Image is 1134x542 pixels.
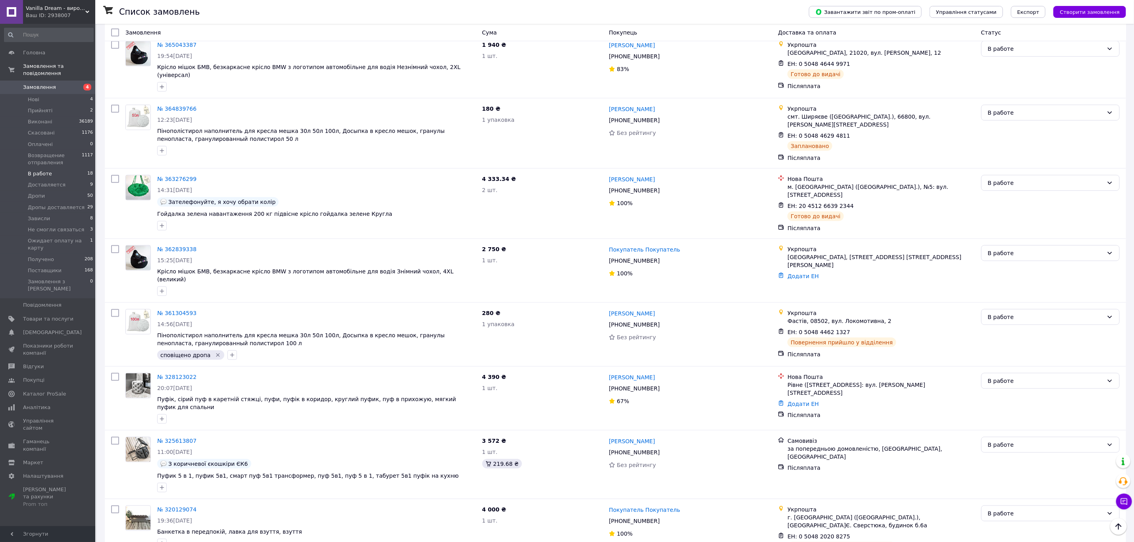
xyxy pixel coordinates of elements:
span: Банкетка в передпокій, лавка для взуття, взуття [157,529,302,535]
span: Замовлення та повідомлення [23,63,95,77]
a: Гойдалка зелена навантаження 200 кг підвісне крісло гойдалка зелене Кругла [157,211,392,217]
span: 168 [85,267,93,274]
span: Крісло мішок БМВ, безкаркасне крісло BMW з логотипом автомобільне для водія Знімний чохол, 4XL (в... [157,268,454,283]
a: Фото товару [125,373,151,398]
span: [PHONE_NUMBER] [609,321,660,328]
span: 1117 [82,152,93,166]
a: [PERSON_NAME] [609,41,655,49]
div: Prom топ [23,501,73,508]
span: 2 шт. [482,187,498,193]
span: Повідомлення [23,302,62,309]
button: Експорт [1011,6,1046,18]
div: Післяплата [787,82,974,90]
span: [PHONE_NUMBER] [609,258,660,264]
div: В работе [988,44,1103,53]
a: [PERSON_NAME] [609,309,655,317]
span: ЕН: 0 5048 2020 8275 [787,533,850,540]
span: 15:25[DATE] [157,257,192,263]
div: [GEOGRAPHIC_DATA], [STREET_ADDRESS] [STREET_ADDRESS][PERSON_NAME] [787,253,974,269]
span: Налаштування [23,473,64,480]
span: 3 [90,226,93,233]
a: Пуфік, сірий пуф в каретній стяжці, пуфи, пуфік в коридор, круглий пуфик, пуф в прихожую, мягкий ... [157,396,456,410]
span: ЕН: 0 5048 4629 4811 [787,133,850,139]
span: [PERSON_NAME] та рахунки [23,486,73,508]
span: 100% [617,270,633,277]
div: Повернення прийшло у відділення [787,338,896,347]
span: 1 шт. [482,53,498,59]
img: :speech_balloon: [160,199,167,205]
svg: Видалити мітку [215,352,221,358]
img: Фото товару [126,437,150,462]
div: Післяплата [787,350,974,358]
span: Товари та послуги [23,315,73,323]
h1: Список замовлень [119,7,200,17]
span: Статус [981,29,1001,36]
a: Створити замовлення [1045,8,1126,15]
span: Управління сайтом [23,417,73,432]
div: В работе [988,108,1103,117]
span: Возвращение отправления [28,152,82,166]
a: Фото товару [125,505,151,531]
span: 18 [87,170,93,177]
a: № 363276299 [157,176,196,182]
div: Заплановано [787,141,832,151]
span: 1176 [82,129,93,136]
a: Фото товару [125,175,151,200]
a: № 328123022 [157,374,196,380]
div: В работе [988,249,1103,258]
span: 2 [90,107,93,114]
span: Дропи [28,192,45,200]
span: Поставщики [28,267,62,274]
span: Пінополістирол наполнитель для кресла мешка 30л 50л 100л, Досыпка в кресло мешок, гранулы пенопла... [157,332,445,346]
span: 4 333.34 ₴ [482,176,516,182]
a: № 362839338 [157,246,196,252]
span: [PHONE_NUMBER] [609,53,660,60]
span: 280 ₴ [482,310,501,316]
div: Післяплата [787,154,974,162]
span: Каталог ProSale [23,390,66,398]
span: Аналітика [23,404,50,411]
a: Фото товару [125,309,151,334]
a: № 361304593 [157,310,196,316]
span: сповіщено дропа [160,352,210,358]
div: Готово до видачі [787,211,844,221]
span: Головна [23,49,45,56]
span: Гаманець компанії [23,438,73,452]
div: г. [GEOGRAPHIC_DATA] ([GEOGRAPHIC_DATA].), [GEOGRAPHIC_DATA]Є. Сверстюка, будинок б.6а [787,513,974,529]
div: м. [GEOGRAPHIC_DATA] ([GEOGRAPHIC_DATA].), №5: вул. [STREET_ADDRESS] [787,183,974,199]
span: [PHONE_NUMBER] [609,187,660,194]
span: 8 [90,215,93,222]
div: В работе [988,377,1103,385]
span: Покупець [609,29,637,36]
div: Рівне ([STREET_ADDRESS]: вул. [PERSON_NAME][STREET_ADDRESS] [787,381,974,397]
div: Фастів, 08502, вул. Локомотивна, 2 [787,317,974,325]
div: Післяплата [787,411,974,419]
div: Укрпошта [787,105,974,113]
span: [PHONE_NUMBER] [609,385,660,392]
a: № 364839766 [157,106,196,112]
div: смт. Ширяєве ([GEOGRAPHIC_DATA].), 66800, вул. [PERSON_NAME][STREET_ADDRESS] [787,113,974,129]
span: З коричневої єкошкіри ЄК6 [168,461,248,467]
div: В работе [988,313,1103,321]
span: 4 000 ₴ [482,506,506,513]
span: Замовлення [125,29,161,36]
button: Управління статусами [930,6,1003,18]
span: Доставляется [28,181,65,188]
span: Відгуки [23,363,44,370]
div: Самовивіз [787,437,974,445]
span: 29 [87,204,93,211]
a: Покупатель Покупатель [609,246,680,254]
a: № 320129074 [157,506,196,513]
span: 2 750 ₴ [482,246,506,252]
span: 1 шт. [482,517,498,524]
span: 1 шт. [482,385,498,391]
span: 9 [90,181,93,188]
span: 50 [87,192,93,200]
span: Замовлення з [PERSON_NAME] [28,278,90,292]
div: Готово до видачі [787,69,844,79]
span: Створити замовлення [1060,9,1120,15]
span: [PHONE_NUMBER] [609,117,660,123]
span: Не смогли связаться [28,226,84,233]
a: [PERSON_NAME] [609,105,655,113]
span: [PHONE_NUMBER] [609,449,660,456]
